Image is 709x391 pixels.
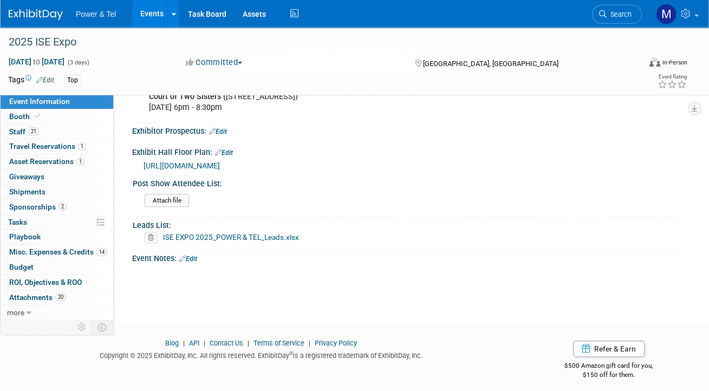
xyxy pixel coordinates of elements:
a: Tasks [1,215,113,230]
a: Search [592,5,642,24]
span: Booth [9,112,42,121]
a: ROI, Objectives & ROO [1,275,113,290]
i: Booth reservation complete [35,113,40,119]
img: ExhibitDay [9,9,63,20]
span: Sponsorships [9,203,67,211]
span: 1 [76,158,84,166]
div: $500 Amazon gift card for you, [530,354,687,379]
a: Contact Us [210,339,243,347]
div: Event Format [588,56,687,73]
div: [STREET_ADDRESS]) [DATE] 6pm - 8:30pm [141,86,578,119]
img: Madalyn Bobbitt [656,4,677,24]
div: Top [64,75,81,86]
span: Misc. Expenses & Credits [9,247,107,256]
a: Attachments20 [1,290,113,305]
a: Blog [165,339,179,347]
a: Delete attachment? [145,234,161,242]
img: Format-Inperson.png [649,58,660,67]
button: Committed [182,57,246,68]
a: API [189,339,199,347]
b: Court of Two Sisters ( [149,92,226,101]
span: 20 [55,293,66,301]
span: Search [607,10,632,18]
a: Travel Reservations1 [1,139,113,154]
a: Playbook [1,230,113,244]
span: Giveaways [9,172,44,181]
div: Post Show Attendee List: [133,175,682,189]
a: Staff21 [1,125,113,139]
div: In-Person [662,58,687,67]
span: ROI, Objectives & ROO [9,278,82,286]
a: more [1,305,113,320]
span: 1 [78,142,86,151]
span: 2 [58,203,67,211]
a: Asset Reservations1 [1,154,113,169]
a: Shipments [1,185,113,199]
span: Attachments [9,293,66,302]
div: 2025 ISE Expo [5,32,629,52]
a: Refer & Earn [573,341,645,357]
a: Edit [209,128,227,135]
a: Sponsorships2 [1,200,113,214]
a: Event Information [1,94,113,109]
a: Booth [1,109,113,124]
span: Playbook [9,232,41,241]
span: Tasks [8,218,27,226]
a: ISE EXPO 2025_POWER & TEL_Leads.xlsx [163,233,299,242]
a: Giveaways [1,170,113,184]
span: | [245,339,252,347]
span: Shipments [9,187,45,196]
a: Privacy Policy [315,339,357,347]
span: | [201,339,208,347]
div: Event Notes: [132,250,687,264]
a: Budget [1,260,113,275]
span: to [31,57,42,66]
span: Budget [9,263,34,271]
sup: ® [289,350,293,356]
span: [DATE] [DATE] [8,57,65,67]
span: Asset Reservations [9,157,84,166]
span: Event Information [9,97,70,106]
span: [GEOGRAPHIC_DATA], [GEOGRAPHIC_DATA] [423,60,558,68]
div: Event Rating [658,74,687,80]
span: 14 [96,248,107,256]
a: Misc. Expenses & Credits14 [1,245,113,259]
div: Leads List: [133,217,682,231]
a: Edit [36,76,54,84]
a: Edit [179,255,197,263]
span: Power & Tel [76,10,116,18]
span: Travel Reservations [9,142,86,151]
td: Tags [8,74,54,87]
a: Terms of Service [253,339,304,347]
td: Personalize Event Tab Strip [73,320,92,334]
span: | [306,339,313,347]
span: (3 days) [67,59,89,66]
span: | [180,339,187,347]
div: Exhibitor Prospectus: [132,123,687,137]
span: Staff [9,127,39,136]
a: [URL][DOMAIN_NAME] [144,161,220,170]
div: Exhibit Hall Floor Plan: [132,144,687,158]
span: 21 [28,127,39,135]
td: Toggle Event Tabs [92,320,114,334]
div: $150 off for them. [530,370,687,380]
a: Edit [215,149,233,157]
span: more [7,308,24,317]
div: Copyright © 2025 ExhibitDay, Inc. All rights reserved. ExhibitDay is a registered trademark of Ex... [8,348,513,361]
